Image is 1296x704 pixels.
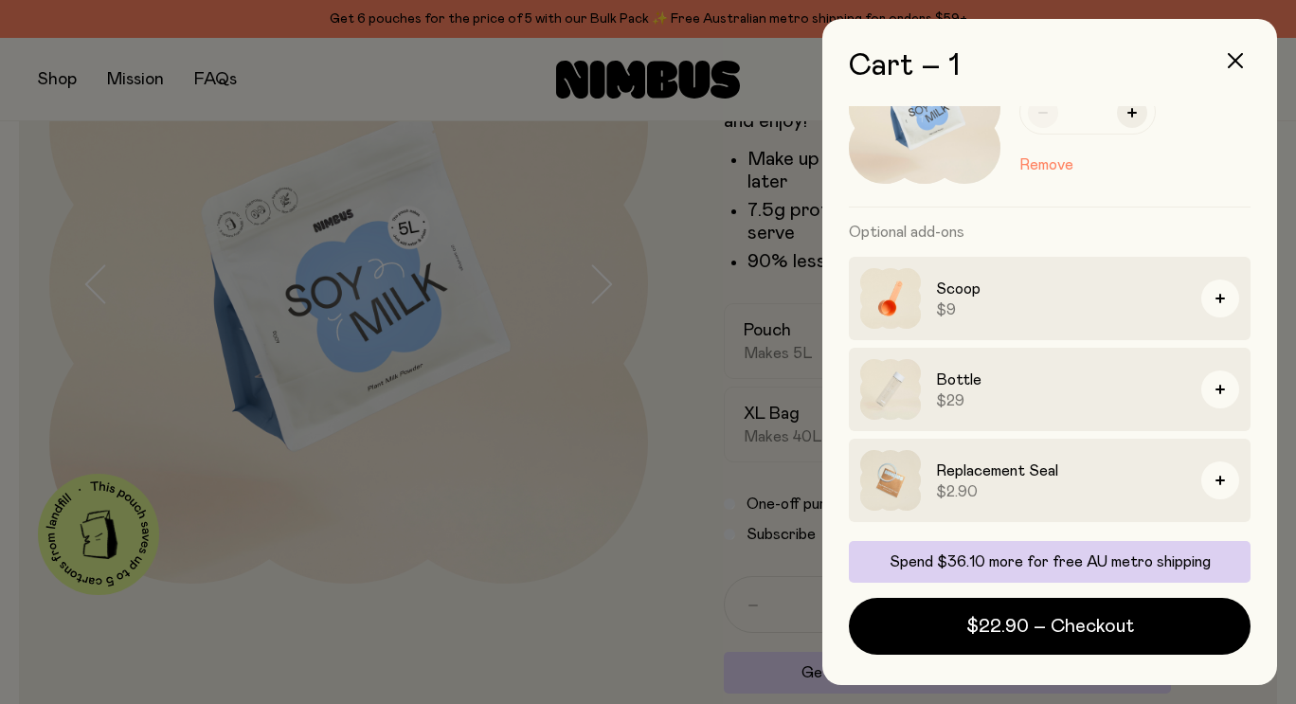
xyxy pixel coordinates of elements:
[1019,153,1073,176] button: Remove
[936,460,1186,482] h3: Replacement Seal
[936,391,1186,410] span: $29
[849,208,1251,257] h3: Optional add-ons
[860,552,1239,571] p: Spend $36.10 more for free AU metro shipping
[966,613,1134,640] span: $22.90 – Checkout
[936,300,1186,319] span: $9
[936,278,1186,300] h3: Scoop
[849,49,1251,83] h2: Cart – 1
[936,369,1186,391] h3: Bottle
[936,482,1186,501] span: $2.90
[849,598,1251,655] button: $22.90 – Checkout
